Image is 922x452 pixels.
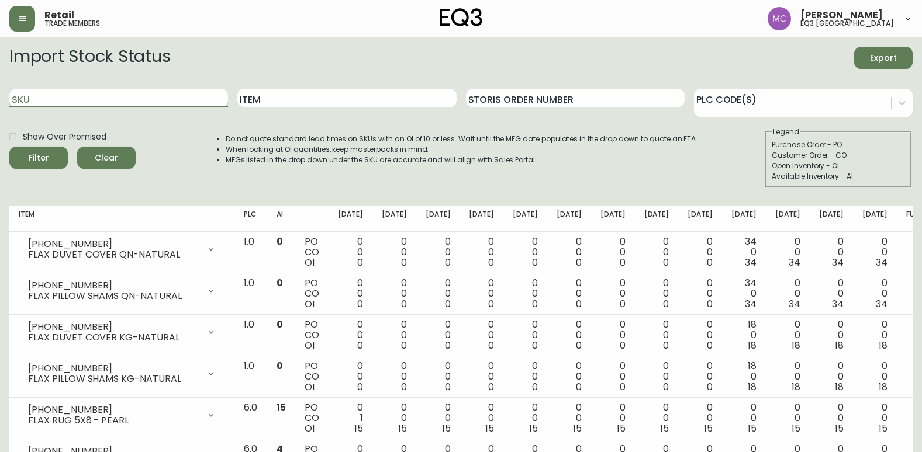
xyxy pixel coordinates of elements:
th: [DATE] [329,206,372,232]
div: PO CO [305,319,319,351]
div: 0 0 [513,237,538,268]
span: 0 [445,256,451,269]
span: 0 [663,256,669,269]
div: 0 0 [688,402,713,434]
div: [PHONE_NUMBER]FLAX PILLOW SHAMS KG-NATURAL [19,361,225,387]
td: 1.0 [234,356,267,398]
div: 0 0 [819,237,844,268]
th: [DATE] [678,206,722,232]
span: 0 [445,297,451,311]
div: [PHONE_NUMBER] [28,280,199,291]
div: 34 0 [731,237,757,268]
div: 0 0 [338,361,363,392]
span: 0 [277,318,283,331]
div: 0 0 [469,319,494,351]
span: 0 [620,339,626,352]
th: [DATE] [766,206,810,232]
span: 15 [398,422,407,435]
span: 0 [401,380,407,394]
button: Clear [77,147,136,169]
div: 0 0 [557,278,582,310]
div: 0 0 [382,319,407,351]
div: 0 0 [557,402,582,434]
div: 18 0 [731,361,757,392]
span: 18 [748,380,757,394]
span: 18 [835,339,844,352]
div: 0 0 [469,361,494,392]
div: 0 0 [688,319,713,351]
span: 34 [876,256,888,269]
h2: Import Stock Status [9,47,170,69]
div: 0 0 [382,278,407,310]
div: 0 0 [688,361,713,392]
span: Retail [44,11,74,20]
div: 0 0 [513,361,538,392]
td: 1.0 [234,273,267,315]
div: 0 0 [819,278,844,310]
div: 0 0 [338,278,363,310]
div: 0 0 [338,319,363,351]
li: When looking at OI quantities, keep masterpacks in mind. [226,144,698,155]
span: 0 [357,339,363,352]
button: Export [854,47,913,69]
div: 0 0 [819,319,844,351]
span: 15 [573,422,582,435]
span: 15 [748,422,757,435]
div: 0 0 [600,278,626,310]
div: 0 0 [775,361,800,392]
div: 0 0 [600,361,626,392]
span: 0 [277,276,283,290]
span: 15 [660,422,669,435]
span: 34 [789,297,800,311]
button: Filter [9,147,68,169]
div: 0 0 [775,402,800,434]
div: 18 0 [731,319,757,351]
span: 0 [576,380,582,394]
div: 0 0 [469,237,494,268]
div: PO CO [305,361,319,392]
span: 0 [576,256,582,269]
td: 1.0 [234,315,267,356]
span: Show Over Promised [23,131,106,143]
span: [PERSON_NAME] [800,11,883,20]
span: 15 [879,422,888,435]
div: 0 0 [557,361,582,392]
span: 0 [488,339,494,352]
th: [DATE] [416,206,460,232]
div: 0 0 [600,237,626,268]
div: 0 0 [862,361,888,392]
div: 0 0 [513,319,538,351]
h5: trade members [44,20,100,27]
span: 0 [707,339,713,352]
div: 0 0 [644,319,669,351]
span: 18 [748,339,757,352]
div: [PHONE_NUMBER]FLAX PILLOW SHAMS QN-NATURAL [19,278,225,304]
span: 0 [357,380,363,394]
span: 0 [401,339,407,352]
div: 0 0 [862,237,888,268]
div: 0 0 [775,278,800,310]
div: 0 0 [862,278,888,310]
div: 0 0 [600,402,626,434]
span: OI [305,339,315,352]
h5: eq3 [GEOGRAPHIC_DATA] [800,20,894,27]
span: Clear [87,151,126,165]
div: Filter [29,151,49,165]
div: 0 0 [775,319,800,351]
div: 0 0 [338,237,363,268]
span: 0 [488,297,494,311]
span: 0 [663,297,669,311]
div: 0 0 [644,237,669,268]
span: 0 [707,256,713,269]
span: 0 [532,339,538,352]
div: [PHONE_NUMBER] [28,363,199,374]
span: 0 [401,297,407,311]
span: 0 [488,380,494,394]
span: 0 [532,256,538,269]
span: 0 [663,339,669,352]
div: FLAX PILLOW SHAMS QN-NATURAL [28,291,199,301]
div: 0 0 [426,361,451,392]
img: 6dbdb61c5655a9a555815750a11666cc [768,7,791,30]
th: [DATE] [547,206,591,232]
div: 0 0 [469,402,494,434]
